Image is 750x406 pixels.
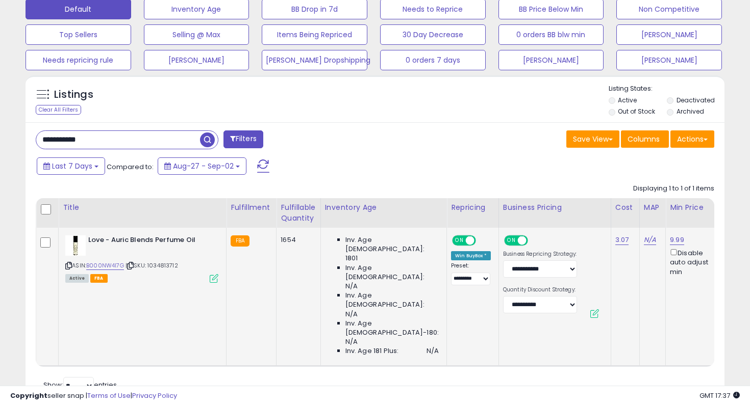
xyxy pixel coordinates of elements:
[65,235,86,256] img: 41qWQ6ZuATL._SL40_.jpg
[503,251,577,258] label: Business Repricing Strategy:
[427,346,439,356] span: N/A
[527,236,543,245] span: OFF
[615,202,635,213] div: Cost
[644,202,661,213] div: MAP
[262,50,367,70] button: [PERSON_NAME] Dropshipping
[621,130,669,148] button: Columns
[36,105,81,115] div: Clear All Filters
[498,24,604,45] button: 0 orders BB blw min
[677,96,715,104] label: Deactivated
[451,251,491,260] div: Win BuyBox *
[699,391,740,400] span: 2025-09-10 17:37 GMT
[453,236,466,245] span: ON
[474,236,491,245] span: OFF
[345,254,358,263] span: 1801
[670,235,684,245] a: 9.99
[65,274,89,283] span: All listings currently available for purchase on Amazon
[670,247,719,277] div: Disable auto adjust min
[628,134,660,144] span: Columns
[10,391,47,400] strong: Copyright
[144,24,249,45] button: Selling @ Max
[262,24,367,45] button: Items Being Repriced
[616,50,722,70] button: [PERSON_NAME]
[90,274,108,283] span: FBA
[65,235,218,282] div: ASIN:
[144,50,249,70] button: [PERSON_NAME]
[618,107,655,116] label: Out of Stock
[670,130,714,148] button: Actions
[670,202,722,213] div: Min Price
[87,391,131,400] a: Terms of Use
[498,50,604,70] button: [PERSON_NAME]
[677,107,704,116] label: Archived
[345,282,358,291] span: N/A
[107,162,154,172] span: Compared to:
[126,261,178,269] span: | SKU: 1034813712
[609,84,725,94] p: Listing States:
[451,202,494,213] div: Repricing
[52,161,92,171] span: Last 7 Days
[380,50,486,70] button: 0 orders 7 days
[26,50,131,70] button: Needs repricing rule
[231,235,249,247] small: FBA
[158,157,246,175] button: Aug-27 - Sep-02
[281,235,312,245] div: 1654
[616,24,722,45] button: [PERSON_NAME]
[37,157,105,175] button: Last 7 Days
[26,24,131,45] button: Top Sellers
[345,346,399,356] span: Inv. Age 181 Plus:
[633,184,714,194] div: Displaying 1 to 1 of 1 items
[10,391,177,401] div: seller snap | |
[345,291,439,309] span: Inv. Age [DEMOGRAPHIC_DATA]:
[345,319,439,337] span: Inv. Age [DEMOGRAPHIC_DATA]-180:
[63,202,222,213] div: Title
[505,236,518,245] span: ON
[132,391,177,400] a: Privacy Policy
[231,202,272,213] div: Fulfillment
[644,235,656,245] a: N/A
[566,130,619,148] button: Save View
[618,96,637,104] label: Active
[503,286,577,293] label: Quantity Discount Strategy:
[503,202,607,213] div: Business Pricing
[345,337,358,346] span: N/A
[86,261,124,270] a: B000NW4I7G
[88,235,212,248] b: Love - Auric Blends Perfume Oil
[380,24,486,45] button: 30 Day Decrease
[43,380,117,390] span: Show: entries
[345,235,439,254] span: Inv. Age [DEMOGRAPHIC_DATA]:
[223,130,263,148] button: Filters
[281,202,316,224] div: Fulfillable Quantity
[345,263,439,282] span: Inv. Age [DEMOGRAPHIC_DATA]:
[615,235,629,245] a: 3.07
[325,202,442,213] div: Inventory Age
[345,310,358,319] span: N/A
[54,88,93,102] h5: Listings
[173,161,234,171] span: Aug-27 - Sep-02
[451,262,491,285] div: Preset:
